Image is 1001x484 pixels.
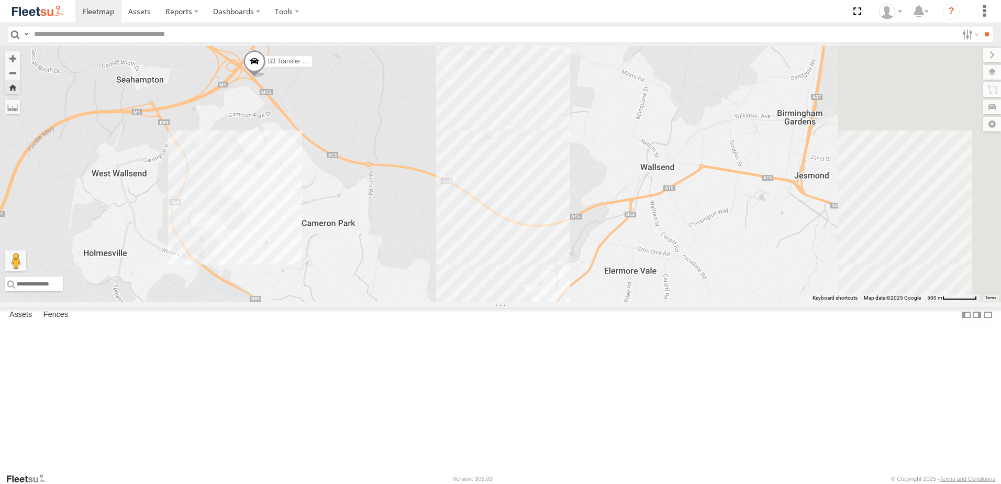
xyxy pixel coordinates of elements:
[891,476,995,482] div: © Copyright 2025 -
[5,51,20,65] button: Zoom in
[10,4,65,18] img: fleetsu-logo-horizontal.svg
[927,295,942,301] span: 500 m
[5,100,20,114] label: Measure
[958,27,981,42] label: Search Filter Options
[961,307,972,323] label: Dock Summary Table to the Left
[983,307,993,323] label: Hide Summary Table
[38,307,73,322] label: Fences
[864,295,921,301] span: Map data ©2025 Google
[972,307,982,323] label: Dock Summary Table to the Right
[6,474,54,484] a: Visit our Website
[924,294,980,302] button: Map Scale: 500 m per 62 pixels
[813,294,858,302] button: Keyboard shortcuts
[983,117,1001,131] label: Map Settings
[453,476,493,482] div: Version: 305.03
[22,27,30,42] label: Search Query
[5,250,26,271] button: Drag Pegman onto the map to open Street View
[943,3,960,20] i: ?
[5,65,20,80] button: Zoom out
[5,80,20,94] button: Zoom Home
[875,4,906,19] div: Brodie Roesler
[940,476,995,482] a: Terms and Conditions
[268,58,318,65] span: B3 Transfer Truck
[985,296,996,300] a: Terms
[4,307,37,322] label: Assets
